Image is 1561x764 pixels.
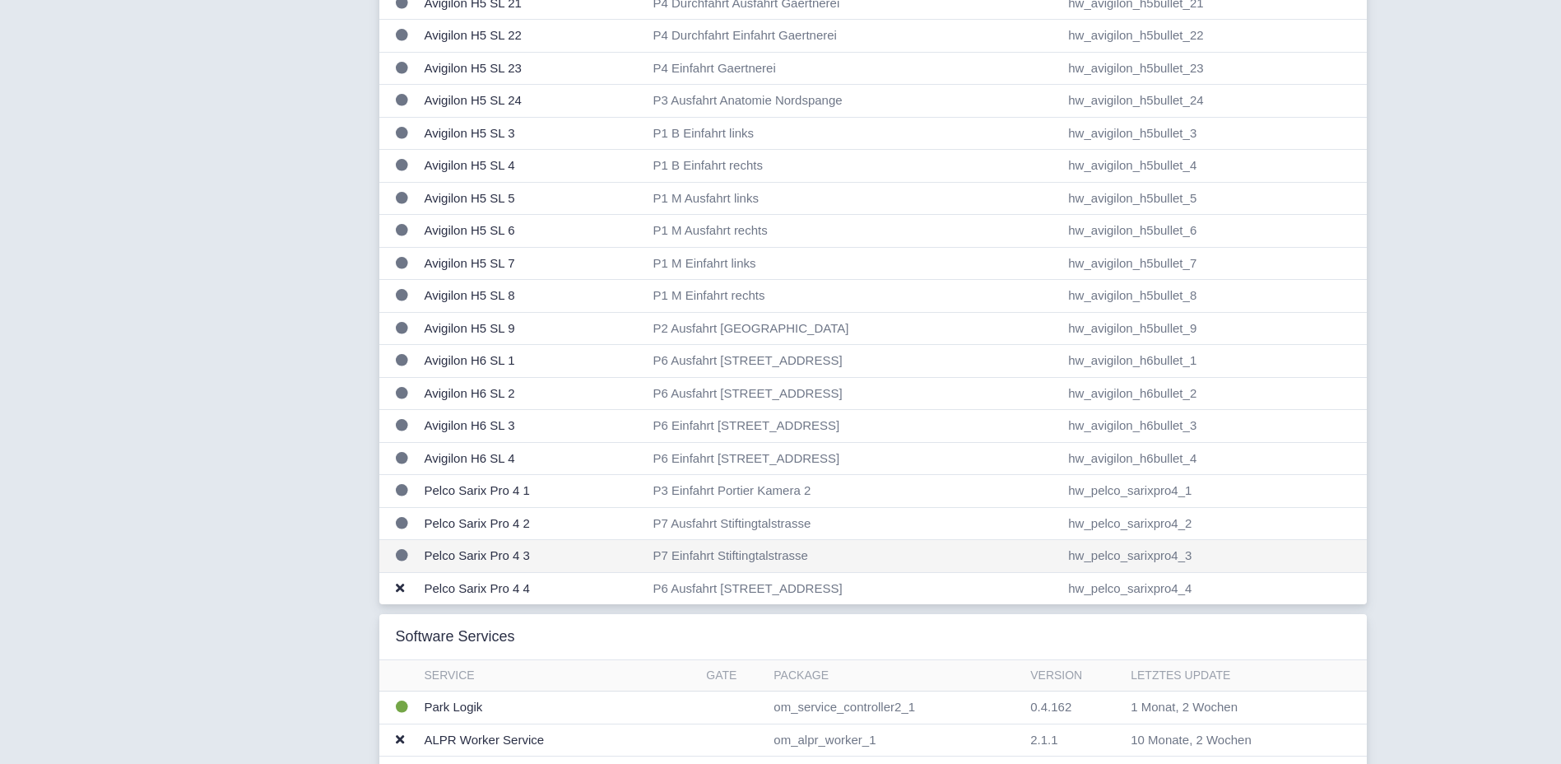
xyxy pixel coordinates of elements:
td: hw_avigilon_h5bullet_8 [1062,280,1366,313]
td: P4 Durchfahrt Einfahrt Gaertnerei [647,20,1062,53]
td: P7 Einfahrt Stiftingtalstrasse [647,540,1062,573]
td: hw_avigilon_h5bullet_7 [1062,247,1366,280]
td: hw_avigilon_h6bullet_4 [1062,442,1366,475]
td: P6 Ausfahrt [STREET_ADDRESS] [647,572,1062,604]
td: P6 Einfahrt [STREET_ADDRESS] [647,410,1062,443]
td: P4 Einfahrt Gaertnerei [647,52,1062,85]
td: hw_avigilon_h5bullet_4 [1062,150,1366,183]
td: hw_avigilon_h6bullet_1 [1062,345,1366,378]
td: P3 Einfahrt Portier Kamera 2 [647,475,1062,508]
td: P1 B Einfahrt rechts [647,150,1062,183]
td: Pelco Sarix Pro 4 4 [418,572,647,604]
td: hw_avigilon_h5bullet_5 [1062,182,1366,215]
span: 2.1.1 [1030,733,1057,747]
td: hw_avigilon_h5bullet_6 [1062,215,1366,248]
th: Service [418,660,700,692]
td: Avigilon H6 SL 1 [418,345,647,378]
td: Avigilon H6 SL 4 [418,442,647,475]
td: P1 M Ausfahrt rechts [647,215,1062,248]
td: P6 Einfahrt [STREET_ADDRESS] [647,442,1062,475]
td: om_alpr_worker_1 [767,724,1024,757]
td: Avigilon H5 SL 4 [418,150,647,183]
th: Gate [699,660,767,692]
td: Pelco Sarix Pro 4 3 [418,540,647,573]
td: hw_avigilon_h5bullet_9 [1062,312,1366,345]
td: Avigilon H5 SL 22 [418,20,647,53]
td: hw_avigilon_h5bullet_3 [1062,117,1366,150]
td: Avigilon H6 SL 2 [418,377,647,410]
td: Park Logik [418,692,700,724]
td: ALPR Worker Service [418,724,700,757]
th: Letztes Update [1124,660,1331,692]
td: P6 Ausfahrt [STREET_ADDRESS] [647,345,1062,378]
td: Avigilon H5 SL 8 [418,280,647,313]
td: Avigilon H5 SL 6 [418,215,647,248]
td: om_service_controller2_1 [767,692,1024,724]
td: 10 Monate, 2 Wochen [1124,724,1331,757]
td: P1 M Einfahrt links [647,247,1062,280]
th: Package [767,660,1024,692]
td: P7 Ausfahrt Stiftingtalstrasse [647,507,1062,540]
td: P3 Ausfahrt Anatomie Nordspange [647,85,1062,118]
td: Pelco Sarix Pro 4 2 [418,507,647,540]
td: Avigilon H5 SL 9 [418,312,647,345]
td: Avigilon H6 SL 3 [418,410,647,443]
td: P1 M Einfahrt rechts [647,280,1062,313]
td: 1 Monat, 2 Wochen [1124,692,1331,724]
td: Pelco Sarix Pro 4 1 [418,475,647,508]
td: hw_avigilon_h5bullet_23 [1062,52,1366,85]
td: P6 Ausfahrt [STREET_ADDRESS] [647,377,1062,410]
td: hw_pelco_sarixpro4_2 [1062,507,1366,540]
td: P1 M Ausfahrt links [647,182,1062,215]
h3: Software Services [396,628,515,646]
td: Avigilon H5 SL 7 [418,247,647,280]
td: hw_pelco_sarixpro4_4 [1062,572,1366,604]
td: hw_pelco_sarixpro4_3 [1062,540,1366,573]
td: Avigilon H5 SL 3 [418,117,647,150]
td: hw_avigilon_h5bullet_24 [1062,85,1366,118]
td: Avigilon H5 SL 23 [418,52,647,85]
th: Version [1024,660,1124,692]
td: hw_avigilon_h5bullet_22 [1062,20,1366,53]
td: P2 Ausfahrt [GEOGRAPHIC_DATA] [647,312,1062,345]
td: hw_avigilon_h6bullet_3 [1062,410,1366,443]
td: hw_avigilon_h6bullet_2 [1062,377,1366,410]
td: hw_pelco_sarixpro4_1 [1062,475,1366,508]
td: P1 B Einfahrt links [647,117,1062,150]
span: 0.4.162 [1030,700,1071,714]
td: Avigilon H5 SL 5 [418,182,647,215]
td: Avigilon H5 SL 24 [418,85,647,118]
